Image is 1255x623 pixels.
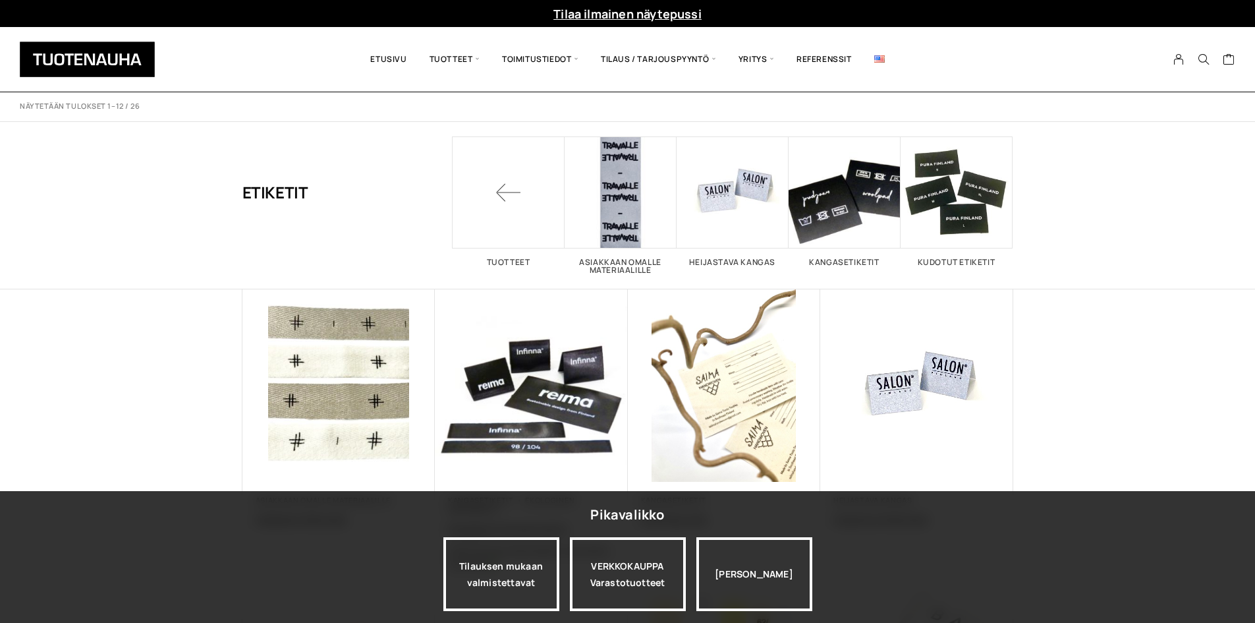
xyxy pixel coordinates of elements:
[570,537,686,611] a: VERKKOKAUPPAVarastotuotteet
[901,136,1013,266] a: Visit product category Kudotut etiketit
[590,37,727,82] span: Tilaus / Tarjouspyyntö
[565,258,677,274] h2: Asiakkaan omalle materiaalille
[453,258,565,266] h2: Tuotteet
[565,136,677,274] a: Visit product category Asiakkaan omalle materiaalille
[570,537,686,611] div: VERKKOKAUPPA Varastotuotteet
[874,55,885,63] img: English
[1223,53,1235,69] a: Cart
[901,258,1013,266] h2: Kudotut etiketit
[696,537,812,611] div: [PERSON_NAME]
[1166,53,1192,65] a: My Account
[20,42,155,77] img: Tuotenauha Oy
[553,6,702,22] a: Tilaa ilmainen näytepussi
[590,503,664,527] div: Pikavalikko
[491,37,590,82] span: Toimitustiedot
[785,37,863,82] a: Referenssit
[443,537,559,611] a: Tilauksen mukaan valmistettavat
[418,37,491,82] span: Tuotteet
[677,136,789,266] a: Visit product category Heijastava kangas
[789,258,901,266] h2: Kangasetiketit
[359,37,418,82] a: Etusivu
[789,136,901,266] a: Visit product category Kangasetiketit
[242,136,308,249] h1: Etiketit
[727,37,785,82] span: Yritys
[20,102,140,111] p: Näytetään tulokset 1–12 / 26
[677,258,789,266] h2: Heijastava kangas
[1191,53,1216,65] button: Search
[453,136,565,266] a: Tuotteet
